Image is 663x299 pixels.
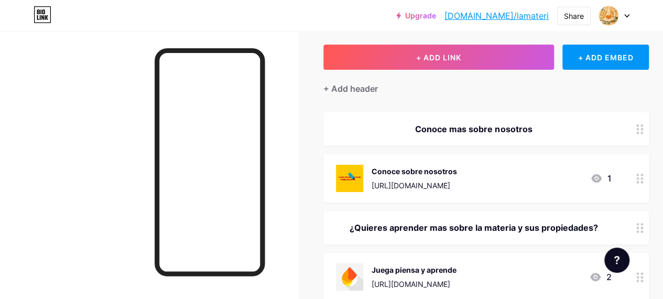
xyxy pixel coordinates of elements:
[590,172,611,185] div: 1
[336,221,611,234] div: ¿Quieres aprender mas sobre la materia y sus propiedades?
[562,45,649,70] div: + ADD EMBED
[444,9,549,22] a: [DOMAIN_NAME]/lamateri
[372,180,457,191] div: [URL][DOMAIN_NAME]
[336,263,363,291] img: Juega piensa y aprende
[323,82,378,95] div: + Add header
[396,12,436,20] a: Upgrade
[372,166,457,177] div: Conoce sobre nosotros
[323,45,554,70] button: + ADD LINK
[372,264,457,275] div: Juega piensa y aprende
[372,279,457,290] div: [URL][DOMAIN_NAME]
[416,53,461,62] span: + ADD LINK
[336,123,611,135] div: Conoce mas sobre nosotros
[589,271,611,283] div: 2
[564,10,584,22] div: Share
[599,6,618,26] img: La materia sus propiedades
[336,165,363,192] img: Conoce sobre nosotros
